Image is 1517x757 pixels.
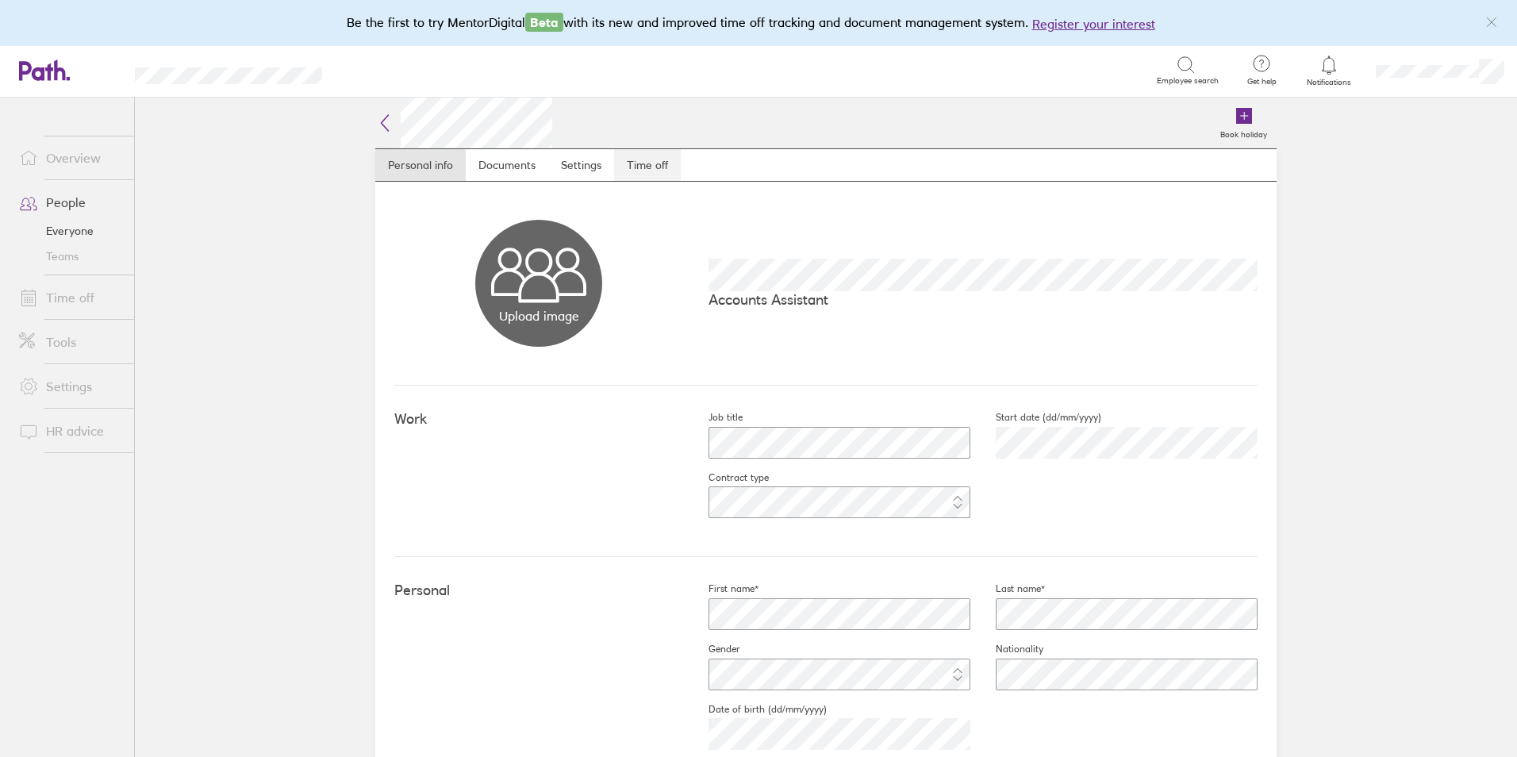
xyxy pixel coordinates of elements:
[1211,125,1277,140] label: Book holiday
[1032,14,1155,33] button: Register your interest
[6,415,134,447] a: HR advice
[683,411,743,424] label: Job title
[525,13,563,32] span: Beta
[683,703,827,716] label: Date of birth (dd/mm/yyyy)
[683,471,769,484] label: Contract type
[375,149,466,181] a: Personal info
[1236,77,1288,86] span: Get help
[709,291,1258,308] p: Accounts Assistant
[1304,54,1355,87] a: Notifications
[347,13,1171,33] div: Be the first to try MentorDigital with its new and improved time off tracking and document manage...
[6,244,134,269] a: Teams
[1157,76,1219,86] span: Employee search
[970,643,1043,655] label: Nationality
[466,149,548,181] a: Documents
[1211,98,1277,148] a: Book holiday
[394,411,683,428] h4: Work
[683,643,740,655] label: Gender
[970,411,1101,424] label: Start date (dd/mm/yyyy)
[365,63,405,77] div: Search
[6,218,134,244] a: Everyone
[614,149,681,181] a: Time off
[6,186,134,218] a: People
[6,371,134,402] a: Settings
[683,582,758,595] label: First name*
[548,149,614,181] a: Settings
[394,582,683,599] h4: Personal
[970,582,1045,595] label: Last name*
[1304,78,1355,87] span: Notifications
[6,142,134,174] a: Overview
[6,282,134,313] a: Time off
[6,326,134,358] a: Tools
